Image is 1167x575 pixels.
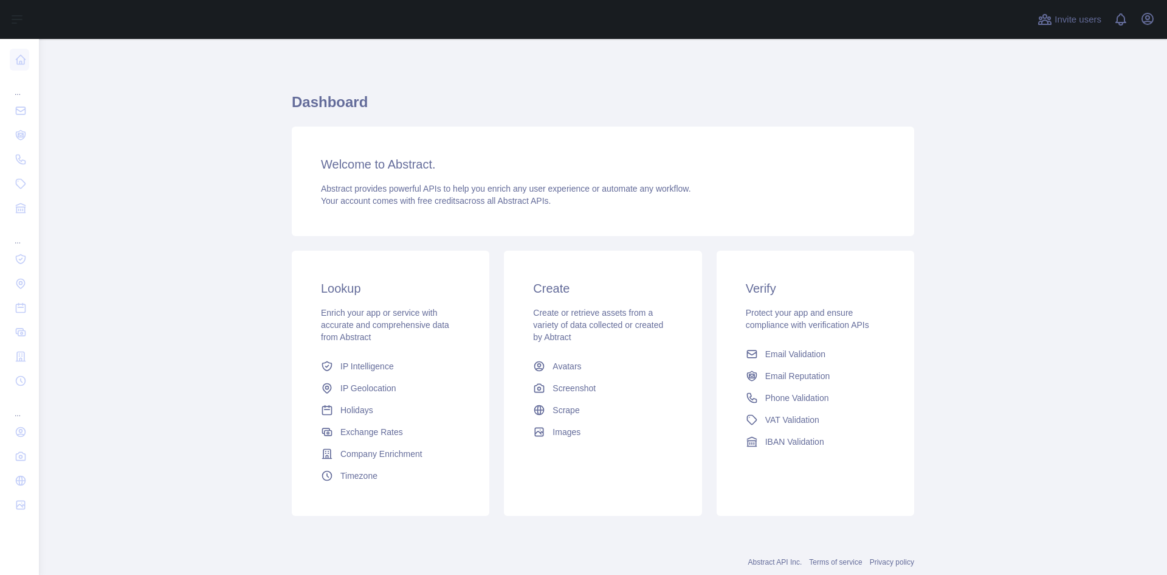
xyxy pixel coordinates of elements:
a: Terms of service [809,558,862,566]
h3: Lookup [321,280,460,297]
a: Images [528,421,677,443]
span: IP Intelligence [340,360,394,372]
span: Avatars [553,360,581,372]
span: Invite users [1055,13,1101,27]
h3: Create [533,280,672,297]
span: IBAN Validation [765,436,824,448]
span: Company Enrichment [340,448,422,460]
span: VAT Validation [765,414,819,426]
a: IP Intelligence [316,355,465,377]
a: Privacy policy [870,558,914,566]
div: ... [10,73,29,97]
h3: Verify [746,280,885,297]
span: Email Validation [765,348,825,360]
h3: Welcome to Abstract. [321,156,885,173]
span: Exchange Rates [340,426,403,438]
a: Phone Validation [741,387,890,409]
span: Phone Validation [765,392,829,404]
a: Holidays [316,399,465,421]
a: Screenshot [528,377,677,399]
span: Images [553,426,580,438]
a: Avatars [528,355,677,377]
span: Holidays [340,404,373,416]
span: free credits [418,196,460,206]
a: Email Reputation [741,365,890,387]
a: Exchange Rates [316,421,465,443]
a: Company Enrichment [316,443,465,465]
span: Create or retrieve assets from a variety of data collected or created by Abtract [533,308,663,342]
h1: Dashboard [292,92,914,122]
span: Enrich your app or service with accurate and comprehensive data from Abstract [321,308,449,342]
a: Scrape [528,399,677,421]
span: Abstract provides powerful APIs to help you enrich any user experience or automate any workflow. [321,184,691,193]
a: IP Geolocation [316,377,465,399]
button: Invite users [1035,10,1104,29]
a: Abstract API Inc. [748,558,802,566]
span: Your account comes with across all Abstract APIs. [321,196,551,206]
div: ... [10,221,29,246]
div: ... [10,394,29,419]
span: Email Reputation [765,370,830,382]
a: Timezone [316,465,465,487]
span: Screenshot [553,382,596,394]
span: IP Geolocation [340,382,396,394]
a: IBAN Validation [741,431,890,453]
span: Scrape [553,404,579,416]
a: VAT Validation [741,409,890,431]
a: Email Validation [741,343,890,365]
span: Timezone [340,470,377,482]
span: Protect your app and ensure compliance with verification APIs [746,308,869,330]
